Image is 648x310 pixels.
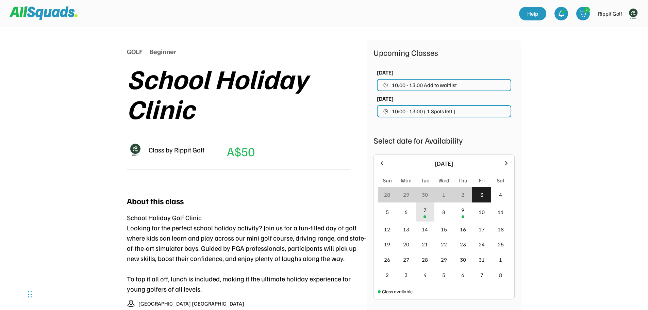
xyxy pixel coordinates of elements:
div: 2 [584,7,589,12]
div: Thu [458,176,467,184]
div: 25 [498,240,504,248]
div: 17 [479,225,485,233]
div: 2 [461,191,464,199]
div: 30 [422,191,428,199]
div: 7 [480,271,483,279]
div: 23 [460,240,466,248]
div: 26 [384,256,390,264]
div: 30 [460,256,466,264]
div: 11 [498,208,504,216]
div: School Holiday Golf Clinic Looking for the perfect school holiday activity? Join us for a fun-fil... [127,212,367,294]
div: Mon [401,176,412,184]
div: 1 [442,191,445,199]
div: 9 [461,206,464,214]
div: 18 [498,225,504,233]
div: 8 [499,271,502,279]
div: Class available [382,288,413,295]
div: [DATE] [389,159,499,168]
img: Rippitlogov2_green.png [626,7,640,20]
div: [DATE] [377,95,394,103]
div: 29 [403,191,409,199]
div: 12 [384,225,390,233]
div: 21 [422,240,428,248]
div: 19 [384,240,390,248]
div: Fri [479,176,485,184]
div: Select date for Availability [373,134,515,146]
div: 4 [499,191,502,199]
div: 24 [479,240,485,248]
div: Beginner [149,46,177,56]
div: GOLF [127,46,143,56]
div: [GEOGRAPHIC_DATA] [GEOGRAPHIC_DATA] [138,299,244,308]
div: 5 [442,271,445,279]
div: 14 [422,225,428,233]
img: Squad%20Logo.svg [10,6,78,19]
div: 27 [403,256,409,264]
div: 28 [422,256,428,264]
div: 1 [499,256,502,264]
div: Sun [383,176,392,184]
img: shopping-cart-01%20%281%29.svg [580,10,586,17]
img: bell-03%20%281%29.svg [558,10,565,17]
div: 5 [386,208,389,216]
div: Upcoming Classes [373,46,515,59]
div: 29 [441,256,447,264]
div: A$50 [227,142,255,161]
div: Wed [438,176,449,184]
div: 7 [423,206,427,214]
span: 10:00 - 13:00 ( 1 Spots left ) [392,109,455,114]
div: Tue [421,176,429,184]
div: 13 [403,225,409,233]
div: 16 [460,225,466,233]
div: School Holiday Clinic [127,63,367,123]
span: 10:00 - 13:00 Add to waitlist [392,82,457,88]
div: 2 [386,271,389,279]
div: 6 [404,208,408,216]
div: Class by Rippit Golf [149,145,204,155]
div: 3 [480,191,483,199]
div: 28 [384,191,390,199]
button: 10:00 - 13:00 Add to waitlist [377,79,511,91]
div: 3 [404,271,408,279]
button: 10:00 - 13:00 ( 1 Spots left ) [377,105,511,117]
div: 6 [461,271,464,279]
div: 10 [479,208,485,216]
img: Rippitlogov2_green.png [127,142,143,158]
div: Rippit Golf [598,10,622,18]
div: 22 [441,240,447,248]
div: 20 [403,240,409,248]
a: Help [519,7,546,20]
div: 31 [479,256,485,264]
div: 15 [441,225,447,233]
div: 8 [442,208,445,216]
div: [DATE] [377,68,394,77]
div: 4 [423,271,427,279]
div: About this class [127,195,184,207]
div: Sat [497,176,504,184]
